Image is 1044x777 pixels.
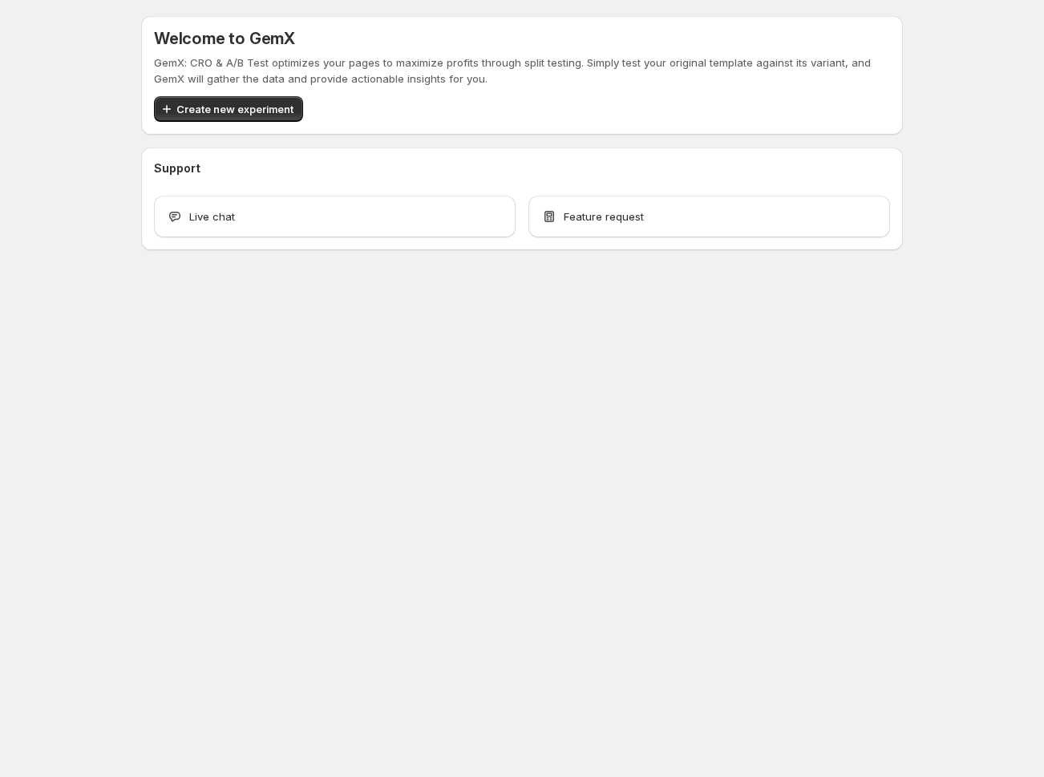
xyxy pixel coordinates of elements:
span: Live chat [189,208,235,225]
p: GemX: CRO & A/B Test optimizes your pages to maximize profits through split testing. Simply test ... [154,55,890,87]
span: Create new experiment [176,101,293,117]
button: Create new experiment [154,96,303,122]
h3: Support [154,160,200,176]
h5: Welcome to GemX [154,29,295,48]
span: Feature request [564,208,644,225]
